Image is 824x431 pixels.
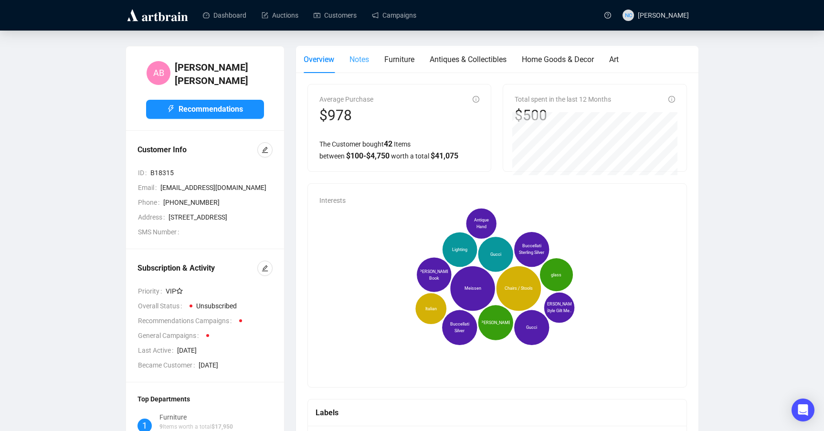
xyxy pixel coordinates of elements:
span: Last Active [138,345,177,356]
span: [PERSON_NAME] Style Gilt Me... [543,301,575,315]
span: edit [262,265,268,272]
span: Average Purchase [319,95,373,103]
span: Phone [138,197,163,208]
span: VIP [166,286,183,296]
span: edit [262,147,268,153]
span: Email [138,182,160,193]
span: Gucci [490,251,501,258]
div: Top Departments [137,394,273,404]
img: logo [126,8,190,23]
span: Art [609,55,619,64]
span: Unsubscribed [196,302,237,310]
div: Open Intercom Messenger [792,399,814,421]
span: [DATE] [177,345,273,356]
span: question-circle [604,12,611,19]
button: Recommendations [146,100,264,119]
a: Campaigns [372,3,416,28]
h4: [PERSON_NAME] [PERSON_NAME] [175,61,264,87]
span: star [176,288,183,294]
span: $ 17,950 [211,423,233,430]
span: Antiques & Collectibles [430,55,507,64]
span: General Campaigns [138,330,202,341]
span: Lighting [452,246,467,253]
span: Priority [138,286,166,296]
span: thunderbolt [167,105,175,113]
div: Customer Info [137,144,257,156]
span: $ 41,075 [431,151,458,160]
span: Overall Status [138,301,186,311]
div: $978 [319,106,373,125]
span: Furniture [384,55,414,64]
div: Labels [316,407,679,419]
span: Became Customer [138,360,199,370]
span: Notes [349,55,369,64]
span: [PERSON_NAME] [480,319,512,326]
span: 9 [159,423,163,430]
span: [EMAIL_ADDRESS][DOMAIN_NAME] [160,182,273,193]
a: Dashboard [203,3,246,28]
span: Gucci [526,324,537,331]
span: B18315 [150,168,273,178]
span: ID [138,168,150,178]
a: Customers [314,3,357,28]
span: Buccellati Sterling Silver [518,243,546,256]
div: Furniture [159,412,233,422]
span: Recommendations [179,103,243,115]
div: Subscription & Activity [137,263,257,274]
span: [PHONE_NUMBER] [163,197,273,208]
span: Antique Hand [469,217,494,230]
span: 42 [384,139,392,148]
span: SMS Number [138,227,183,237]
span: [STREET_ADDRESS] [169,212,273,222]
div: $500 [515,106,611,125]
span: Recommendations Campaigns [138,315,235,326]
span: info-circle [668,96,675,103]
span: Chairs / Stools [505,285,533,292]
a: Auctions [262,3,298,28]
span: [PERSON_NAME] Book [418,268,450,282]
span: Meissen [465,285,481,292]
span: Italian [425,305,437,312]
span: Interests [319,197,346,204]
span: AB [153,66,164,80]
span: [DATE] [199,360,273,370]
span: Total spent in the last 12 Months [515,95,611,103]
span: Home Goods & Decor [522,55,594,64]
span: Address [138,212,169,222]
span: info-circle [473,96,479,103]
span: glass [551,272,561,278]
span: Buccellati Silver [445,321,474,334]
span: NC [624,11,632,20]
span: $ 100 - $ 4,750 [346,151,390,160]
div: The Customer bought Items between worth a total [319,138,479,162]
span: Overview [304,55,334,64]
span: [PERSON_NAME] [638,11,689,19]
